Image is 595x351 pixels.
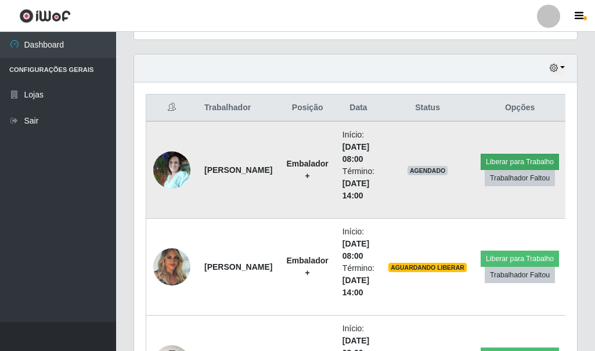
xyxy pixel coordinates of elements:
button: Liberar para Trabalho [481,154,559,170]
th: Data [336,95,381,122]
button: Liberar para Trabalho [481,251,559,267]
time: [DATE] 08:00 [342,142,369,164]
img: 1755882104624.jpeg [153,242,190,291]
th: Status [381,95,474,122]
time: [DATE] 14:00 [342,276,369,297]
strong: Embalador + [286,256,328,277]
li: Término: [342,165,374,202]
li: Término: [342,262,374,299]
span: AGUARDANDO LIBERAR [388,263,467,272]
li: Início: [342,226,374,262]
img: CoreUI Logo [19,9,71,23]
time: [DATE] 08:00 [342,239,369,260]
th: Posição [279,95,335,122]
strong: Embalador + [286,159,328,180]
li: Início: [342,129,374,165]
strong: [PERSON_NAME] [204,262,272,272]
time: [DATE] 14:00 [342,179,369,200]
th: Opções [474,95,567,122]
th: Trabalhador [197,95,279,122]
button: Trabalhador Faltou [485,267,555,283]
button: Trabalhador Faltou [485,170,555,186]
img: 1755730683676.jpeg [153,151,190,189]
span: AGENDADO [408,166,448,175]
strong: [PERSON_NAME] [204,165,272,175]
